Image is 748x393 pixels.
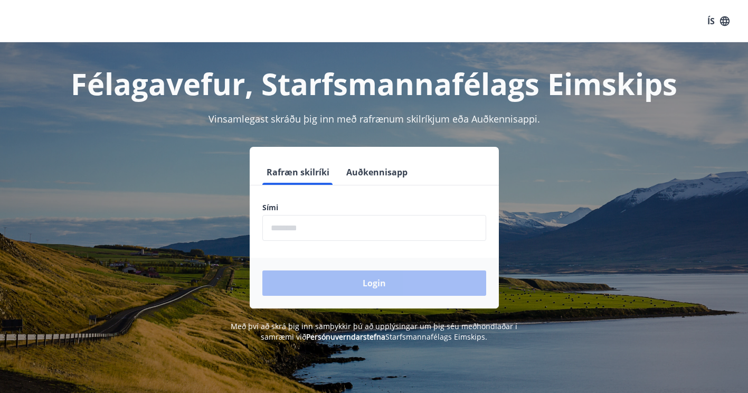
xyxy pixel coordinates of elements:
a: Persónuverndarstefna [306,332,385,342]
label: Sími [262,202,486,213]
button: Auðkennisapp [342,160,412,185]
span: Með því að skrá þig inn samþykkir þú að upplýsingar um þig séu meðhöndlaðar í samræmi við Starfsm... [231,321,517,342]
h1: Félagavefur, Starfsmannafélags Eimskips [13,63,735,104]
button: ÍS [702,12,735,31]
span: Vinsamlegast skráðu þig inn með rafrænum skilríkjum eða Auðkennisappi. [209,113,540,125]
button: Rafræn skilríki [262,160,334,185]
